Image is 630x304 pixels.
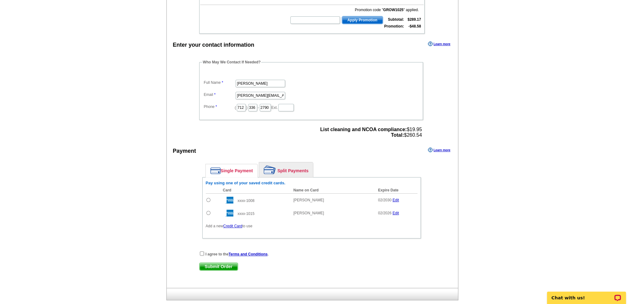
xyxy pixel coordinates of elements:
[202,59,261,65] legend: Who May We Contact If Needed?
[223,197,233,203] img: amex.gif
[202,102,420,112] dd: ( ) - Ext.
[264,165,276,174] img: split-payment.png
[204,80,235,85] label: Full Name
[204,104,235,109] label: Phone
[173,147,196,155] div: Payment
[384,24,404,28] strong: Promotion:
[320,127,407,132] strong: List cleaning and NCOA compliance:
[290,187,375,194] th: Name on Card
[205,252,269,256] strong: I agree to the .
[220,187,290,194] th: Card
[293,211,324,215] span: [PERSON_NAME]
[290,7,419,13] div: Promotion code " " applied.
[393,211,399,215] a: Edit
[388,17,404,22] strong: Subtotal:
[375,187,417,194] th: Expire Date
[223,210,233,216] img: amex.gif
[200,263,238,270] span: Submit Order
[259,162,313,177] a: Split Payments
[428,148,450,152] a: Learn more
[378,198,391,202] span: 02/2030
[206,164,258,177] a: Single Payment
[342,16,383,24] span: Apply Promotion
[206,223,417,229] p: Add a new to use
[383,8,403,12] b: GROW1025
[342,16,383,24] button: Apply Promotion
[391,132,404,138] strong: Total:
[223,224,242,228] a: Credit Card
[543,285,630,304] iframe: LiveChat chat widget
[378,211,391,215] span: 02/2026
[393,198,399,202] a: Edit
[173,41,254,49] div: Enter your contact information
[210,167,221,174] img: single-payment.png
[237,212,254,216] span: xxxx-1015
[204,92,235,97] label: Email
[428,41,450,46] a: Learn more
[320,127,422,138] span: $19.95 $260.54
[229,252,268,256] a: Terms and Conditions
[237,199,254,203] span: xxxx-1008
[408,24,421,28] strong: -$48.58
[408,17,421,22] strong: $289.17
[293,198,324,202] span: [PERSON_NAME]
[206,181,417,186] h6: Pay using one of your saved credit cards.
